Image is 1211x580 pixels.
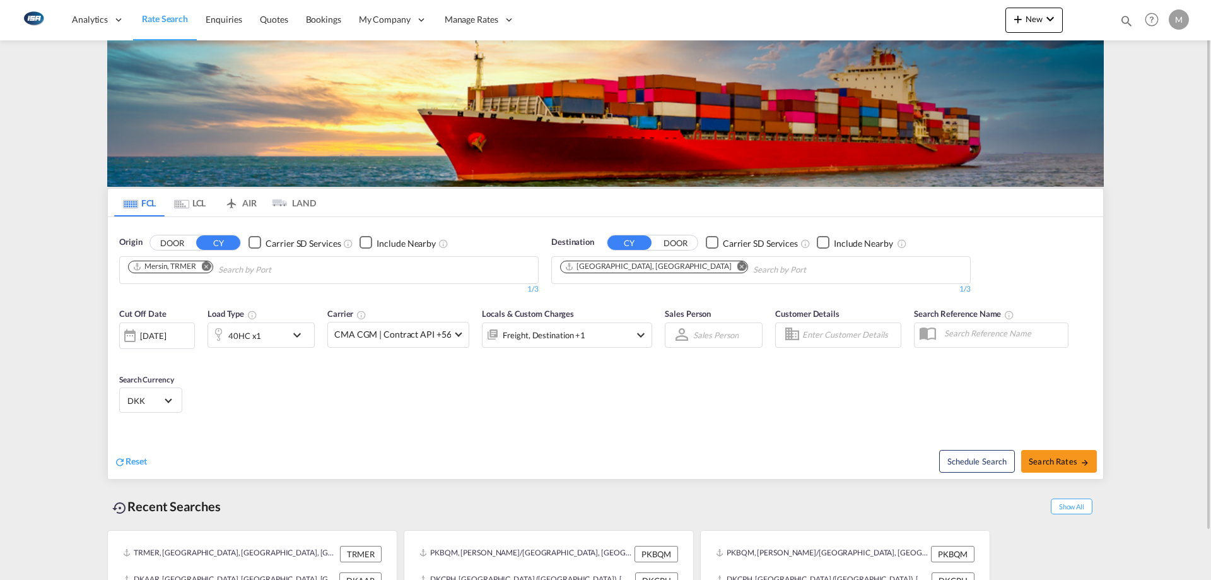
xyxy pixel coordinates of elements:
md-tab-item: LAND [266,189,316,216]
md-select: Sales Person [692,326,740,344]
md-icon: Unchecked: Ignores neighbouring ports when fetching rates.Checked : Includes neighbouring ports w... [897,238,907,248]
md-checkbox: Checkbox No Ink [249,236,341,249]
div: Aarhus, DKAAR [565,261,731,272]
div: Press delete to remove this chip. [132,261,199,272]
md-icon: icon-airplane [224,196,239,205]
div: Include Nearby [834,237,893,249]
span: DKK [127,395,163,406]
button: Search Ratesicon-arrow-right [1021,450,1097,473]
md-icon: Your search will be saved by the below given name [1004,309,1014,319]
input: Search Reference Name [938,324,1068,343]
md-icon: icon-magnify [1120,14,1133,28]
md-icon: icon-backup-restore [112,500,127,516]
md-tab-item: AIR [215,189,266,216]
div: PKBQM [635,546,678,562]
md-icon: icon-plus 400-fg [1010,11,1026,27]
span: Sales Person [665,309,711,319]
span: Load Type [208,309,257,319]
div: [DATE] [140,330,166,341]
div: PKBQM, Muhammad Bin Qasim/Karachi, Pakistan, Indian Subcontinent, Asia Pacific [419,546,631,562]
md-tab-item: FCL [114,189,165,216]
div: PKBQM, Muhammad Bin Qasim/Karachi, Pakistan, Indian Subcontinent, Asia Pacific [716,546,928,562]
div: M [1169,9,1189,30]
md-icon: icon-arrow-right [1080,458,1089,467]
md-chips-wrap: Chips container. Use arrow keys to select chips. [126,257,343,280]
div: Freight Destination Factory Stuffing [503,326,585,344]
md-icon: icon-chevron-down [633,327,648,342]
button: icon-plus 400-fgNewicon-chevron-down [1005,8,1063,33]
div: 40HC x1icon-chevron-down [208,322,315,347]
div: Mersin, TRMER [132,261,196,272]
span: Quotes [260,14,288,25]
md-icon: icon-chevron-down [1043,11,1058,27]
md-icon: icon-refresh [114,456,126,468]
div: OriginDOOR CY Checkbox No InkUnchecked: Search for CY (Container Yard) services for all selected ... [108,217,1103,479]
button: CY [607,235,652,250]
span: New [1010,14,1058,24]
span: Destination [551,236,594,249]
md-select: Select Currency: kr DKKDenmark Krone [126,391,175,410]
md-icon: Unchecked: Ignores neighbouring ports when fetching rates.Checked : Includes neighbouring ports w... [438,238,448,248]
md-datepicker: Select [119,347,129,364]
div: 1/3 [119,284,539,295]
span: Search Reference Name [914,309,1014,319]
md-icon: The selected Trucker/Carrierwill be displayed in the rate results If the rates are from another f... [356,309,366,319]
span: Show All [1051,499,1092,514]
span: Locals & Custom Charges [482,309,574,319]
input: Enter Customer Details [802,325,897,344]
input: Chips input. [753,260,873,280]
div: Carrier SD Services [266,237,341,249]
img: 1aa151c0c08011ec8d6f413816f9a227.png [19,6,47,34]
md-checkbox: Checkbox No Ink [817,236,893,249]
button: DOOR [653,235,698,250]
div: icon-refreshReset [114,455,147,469]
div: icon-magnify [1120,14,1133,33]
div: Help [1141,9,1169,32]
div: TRMER, Mersin, Türkiye, South West Asia, Asia Pacific [123,546,337,562]
button: CY [196,235,240,250]
span: Origin [119,236,142,249]
div: TRMER [340,546,382,562]
div: Include Nearby [377,237,436,249]
md-icon: Unchecked: Search for CY (Container Yard) services for all selected carriers.Checked : Search for... [343,238,353,248]
button: DOOR [150,235,194,250]
span: Bookings [306,14,341,25]
div: Freight Destination Factory Stuffingicon-chevron-down [482,322,652,347]
div: Carrier SD Services [723,237,798,249]
md-checkbox: Checkbox No Ink [360,236,436,249]
span: Enquiries [206,14,242,25]
md-icon: icon-information-outline [247,309,257,319]
span: Analytics [72,13,108,26]
md-pagination-wrapper: Use the left and right arrow keys to navigate between tabs [114,189,316,216]
span: Help [1141,9,1162,30]
span: Reset [126,456,147,466]
div: 40HC x1 [228,326,261,344]
button: Remove [728,261,747,274]
md-chips-wrap: Chips container. Use arrow keys to select chips. [558,257,878,280]
input: Chips input. [218,260,338,280]
span: My Company [359,13,411,26]
button: Note: By default Schedule search will only considerorigin ports, destination ports and cut off da... [939,450,1015,473]
img: LCL+%26+FCL+BACKGROUND.png [107,40,1104,187]
md-icon: Unchecked: Search for CY (Container Yard) services for all selected carriers.Checked : Search for... [800,238,810,248]
span: Rate Search [142,13,188,24]
span: Carrier [327,309,366,319]
span: Search Rates [1029,456,1089,466]
span: Customer Details [775,309,839,319]
div: Recent Searches [107,492,226,521]
md-checkbox: Checkbox No Ink [706,236,798,249]
span: Cut Off Date [119,309,167,319]
span: CMA CGM | Contract API +56 [334,328,451,341]
md-icon: icon-chevron-down [290,327,311,342]
div: PKBQM [931,546,974,562]
div: [DATE] [119,322,195,348]
span: Search Currency [119,374,174,384]
div: Press delete to remove this chip. [565,261,734,272]
div: 1/3 [551,284,971,295]
md-tab-item: LCL [165,189,215,216]
button: Remove [194,261,213,274]
span: Manage Rates [445,13,498,26]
